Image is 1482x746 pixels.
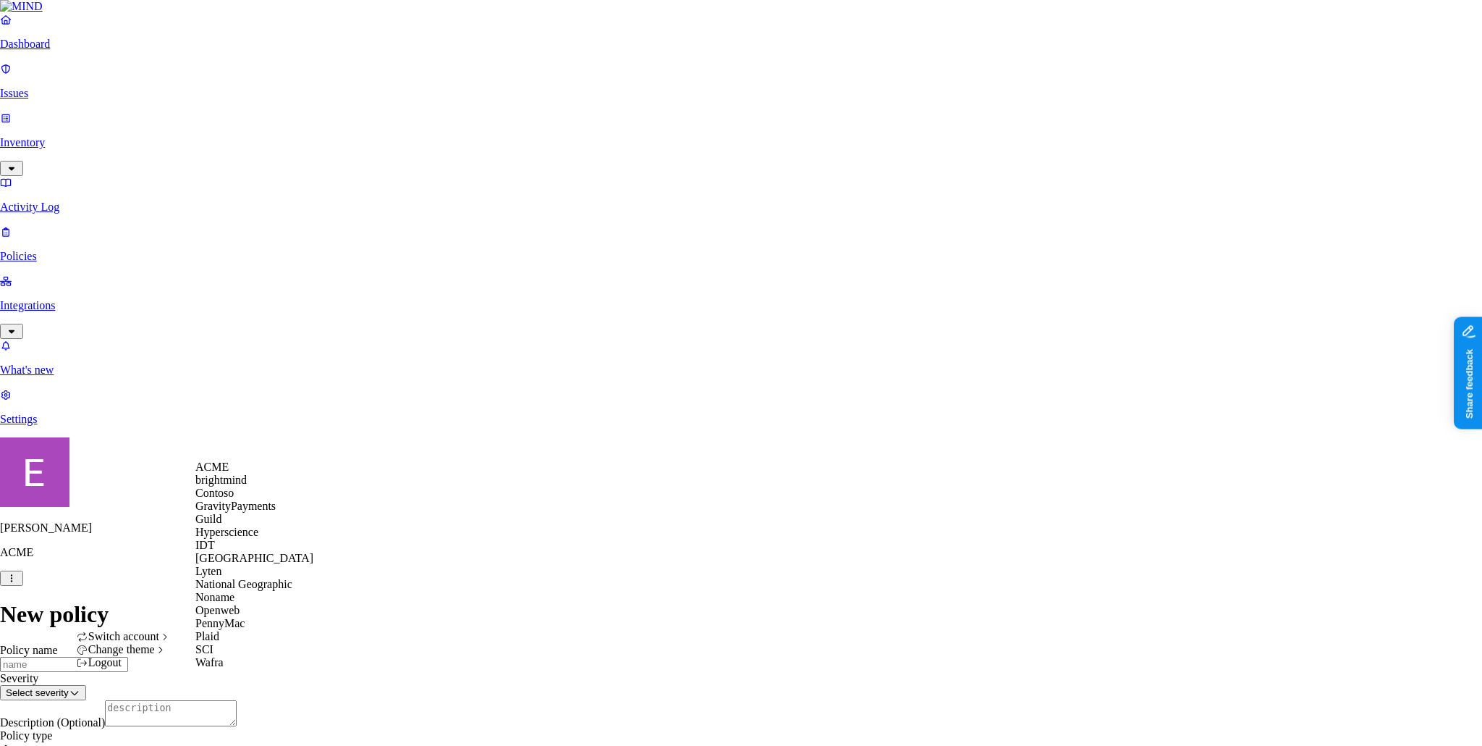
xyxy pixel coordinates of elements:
span: Change theme [88,643,155,655]
span: ACME [195,461,229,473]
span: National Geographic [195,578,292,590]
span: Guild [195,513,221,525]
span: [GEOGRAPHIC_DATA] [195,552,313,564]
div: Logout [77,656,172,669]
span: GravityPayments [195,500,276,512]
span: Noname [195,591,234,603]
span: Lyten [195,565,221,577]
span: Switch account [88,630,159,642]
span: Contoso [195,487,234,499]
span: IDT [195,539,215,551]
span: Openweb [195,604,240,616]
span: SCI [195,643,213,655]
span: brightmind [195,474,247,486]
span: Plaid [195,630,219,642]
span: PennyMac [195,617,245,629]
span: Hyperscience [195,526,258,538]
span: Wafra [195,656,224,669]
